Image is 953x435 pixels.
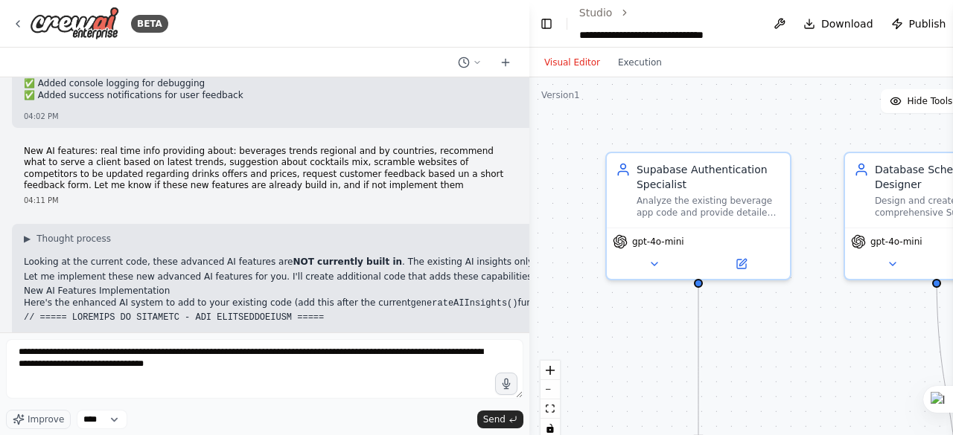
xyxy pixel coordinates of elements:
[541,380,560,399] button: zoom out
[797,10,879,37] button: Download
[700,255,784,273] button: Open in side panel
[632,236,684,248] span: gpt-4o-mini
[452,54,488,71] button: Switch to previous chat
[24,233,111,245] button: ▶Thought process
[6,410,71,429] button: Improve
[293,257,402,267] strong: NOT currently built in
[477,410,523,428] button: Send
[541,399,560,419] button: fit view
[579,7,613,19] a: Studio
[909,16,946,31] span: Publish
[30,7,119,40] img: Logo
[541,89,580,101] div: Version 1
[24,233,31,245] span: ▶
[637,195,781,219] div: Analyze the existing beverage app code and provide detailed implementation guidance for integrati...
[535,54,609,71] button: Visual Editor
[24,146,506,192] p: New AI features: real time info providing about: beverages trends regional and by countries, reco...
[821,16,873,31] span: Download
[24,195,506,206] div: 04:11 PM
[579,5,756,42] nav: breadcrumb
[870,236,922,248] span: gpt-4o-mini
[483,413,506,425] span: Send
[410,298,517,309] code: generateAIInsights()
[131,15,168,33] div: BETA
[36,233,111,245] span: Thought process
[28,413,64,425] span: Improve
[885,10,952,37] button: Publish
[495,373,517,395] button: Click to speak your automation idea
[605,152,791,280] div: Supabase Authentication SpecialistAnalyze the existing beverage app code and provide detailed imp...
[541,361,560,380] button: zoom in
[494,54,517,71] button: Start a new chat
[637,162,781,192] div: Supabase Authentication Specialist
[538,13,555,34] button: Hide left sidebar
[609,54,671,71] button: Execution
[908,95,953,107] span: Hide Tools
